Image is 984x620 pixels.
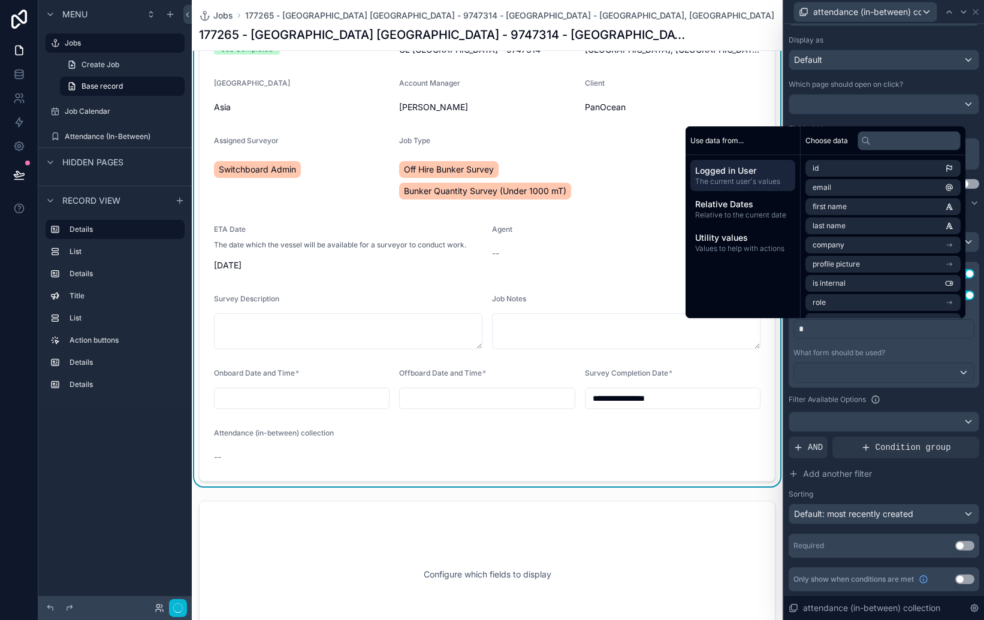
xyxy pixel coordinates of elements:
[399,136,430,145] span: Job Type
[876,441,951,453] span: Condition group
[695,198,790,210] span: Relative Dates
[404,185,566,197] span: Bunker Quantity Survey (Under 1000 mT)
[62,195,120,207] span: Record view
[214,368,295,377] span: Onboard Date and Time
[404,164,494,176] span: Off Hire Bunker Survey
[399,101,468,113] span: [PERSON_NAME]
[695,165,790,177] span: Logged in User
[70,225,175,234] label: Details
[46,102,185,121] a: Job Calendar
[214,78,290,87] span: [GEOGRAPHIC_DATA]
[794,509,913,519] span: Default: most recently created
[585,78,605,87] span: Client
[585,368,668,377] span: Survey Completion Date
[199,10,233,22] a: Jobs
[46,34,185,53] a: Jobs
[803,602,940,614] span: attendance (in-between) collection
[813,6,921,18] span: attendance (in-between) collection
[789,80,903,89] label: Which page should open on click?
[199,26,686,43] h1: 177265 - [GEOGRAPHIC_DATA] [GEOGRAPHIC_DATA] - 9747314 - [GEOGRAPHIC_DATA] - [GEOGRAPHIC_DATA], [...
[82,60,119,69] span: Create Job
[60,55,185,74] a: Create Job
[70,247,180,256] label: List
[38,214,192,406] div: scrollable content
[793,574,914,584] span: Only show when conditions are met
[214,240,466,250] span: The date which the vessel will be available for a surveyor to conduct work.
[793,541,824,551] div: Required
[65,132,182,141] label: Attendance (In-Between)
[789,50,979,70] button: Default
[789,124,825,134] label: Field width
[70,335,180,345] label: Action buttons
[70,291,180,301] label: Title
[70,358,180,367] label: Details
[492,225,512,234] span: Agent
[789,395,866,404] label: Filter Available Options
[399,368,482,377] span: Offboard Date and Time
[803,468,872,480] span: Add another filter
[492,247,499,259] span: --
[214,259,482,271] span: [DATE]
[492,294,526,303] span: Job Notes
[793,2,937,22] button: attendance (in-between) collection
[695,210,790,220] span: Relative to the current date
[793,319,974,348] div: scrollable content
[65,107,182,116] label: Job Calendar
[62,156,123,168] span: Hidden pages
[70,380,180,389] label: Details
[808,441,823,453] span: AND
[245,10,774,22] a: 177265 - [GEOGRAPHIC_DATA] [GEOGRAPHIC_DATA] - 9747314 - [GEOGRAPHIC_DATA] - [GEOGRAPHIC_DATA], [...
[60,77,185,96] a: Base record
[793,348,885,357] span: What form should be used?
[82,81,123,91] span: Base record
[695,244,790,253] span: Values to help with actions
[789,35,823,45] label: Display as
[214,294,279,303] span: Survey Description
[213,10,233,22] span: Jobs
[219,164,296,176] span: Switchboard Admin
[214,136,279,145] span: Assigned Surveyor
[62,8,87,20] span: Menu
[214,101,231,113] span: Asia
[65,38,177,48] label: Jobs
[695,177,790,186] span: The current user's values
[789,489,813,499] label: Sorting
[585,101,626,113] span: PanOcean
[690,136,744,146] span: Use data from...
[70,313,180,323] label: List
[789,463,979,485] button: Add another filter
[686,155,800,263] div: scrollable content
[399,78,460,87] span: Account Manager
[214,451,221,463] span: --
[70,269,180,279] label: Details
[214,428,334,437] span: Attendance (in-between) collection
[794,54,822,66] span: Default
[695,232,790,244] span: Utility values
[46,127,185,146] a: Attendance (In-Between)
[214,225,246,234] span: ETA Date
[805,136,848,146] span: Choose data
[789,504,979,524] button: Default: most recently created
